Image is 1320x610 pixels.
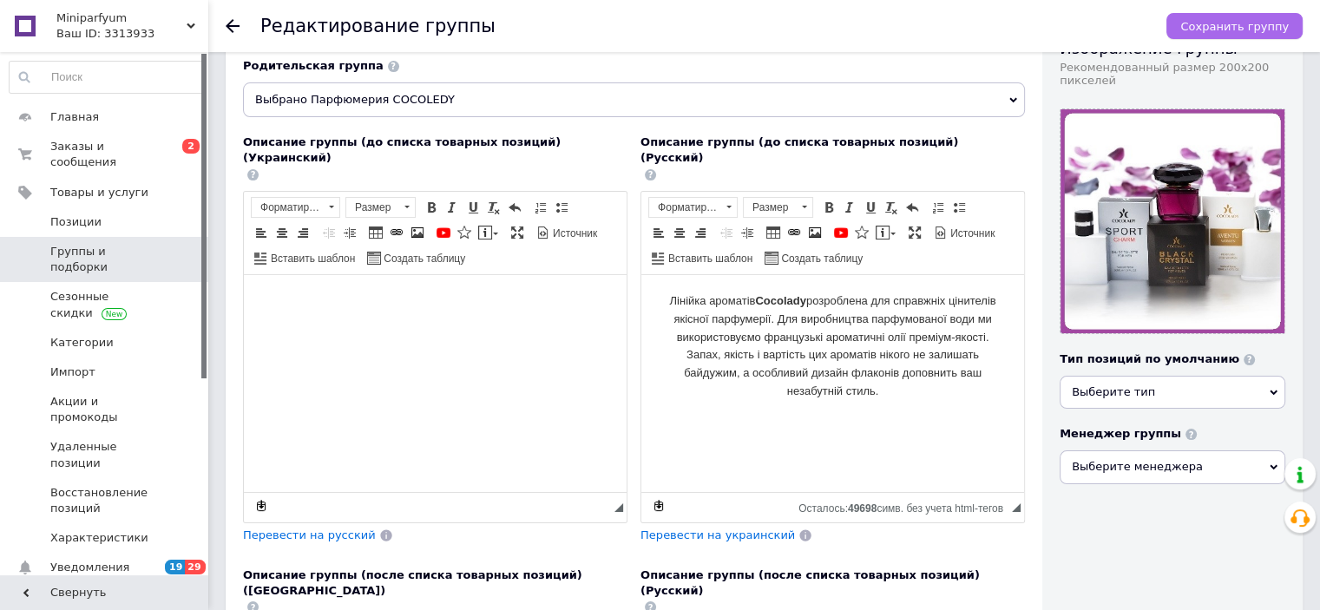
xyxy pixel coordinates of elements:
[552,198,571,217] a: Вставить / удалить маркированный список
[738,223,757,242] a: Увеличить отступ
[505,198,524,217] a: Отменить (Ctrl+Z)
[252,496,271,515] a: Сделать резервную копию сейчас
[50,289,161,320] span: Сезонные скидки
[381,252,465,266] span: Создать таблицу
[534,223,600,242] a: Источник
[1166,13,1303,39] button: Сохранить группу
[50,335,114,351] span: Категории
[17,17,365,54] body: Визуальный текстовый редактор, 6B30DA9C-DDE2-4680-AF64-254780C0A6AE
[252,198,323,217] span: Форматирование
[649,198,720,217] span: Форматирование
[50,214,102,230] span: Позиции
[50,439,161,470] span: Удаленные позиции
[268,252,355,266] span: Вставить шаблон
[244,275,627,492] iframe: Визуальный текстовый редактор, 6ACE98E4-DAE8-4EC1-AF8C-6AF10B92AEF5
[50,364,95,380] span: Импорт
[1060,427,1181,440] span: Менеджер группы
[666,252,752,266] span: Вставить шаблон
[182,139,200,154] span: 2
[640,568,980,597] span: Описание группы (после списка товарных позиций) (Русский)
[882,198,901,217] a: Убрать форматирование
[319,223,338,242] a: Уменьшить отступ
[364,248,468,267] a: Создать таблицу
[243,568,582,597] span: Описание группы (после списка товарных позиций) ([GEOGRAPHIC_DATA])
[798,498,1012,515] div: Подсчет символов
[10,62,204,93] input: Поиск
[1180,20,1289,33] span: Сохранить группу
[852,223,871,242] a: Вставить иконку
[744,198,796,217] span: Размер
[50,139,161,170] span: Заказы и сообщения
[641,275,1024,492] iframe: Визуальный текстовый редактор, EF887512-E3F3-4612-9F69-F0E952E33DDD
[1060,352,1239,365] span: Тип позиций по умолчанию
[17,17,365,54] p: Робіть замовлення і наші менеджери із задоволенням вас проконсультують.
[949,198,969,217] a: Вставить / удалить маркированный список
[243,528,376,541] span: Перевести на русский
[649,248,755,267] a: Вставить шаблон
[1012,503,1021,512] span: Перетащите для изменения размера
[1061,109,1284,333] a: 2.jpg
[819,198,838,217] a: Полужирный (Ctrl+B)
[476,223,501,242] a: Вставить сообщение
[1072,385,1155,398] span: Выберите тип
[50,109,99,125] span: Главная
[640,135,958,164] span: Описание группы (до списка товарных позиций) (Русский)
[531,198,550,217] a: Вставить / удалить нумерованный список
[50,530,148,546] span: Характеристики
[251,197,340,218] a: Форматирование
[903,198,922,217] a: Отменить (Ctrl+Z)
[50,244,161,275] span: Группы и подборки
[717,223,736,242] a: Уменьшить отступ
[778,252,863,266] span: Создать таблицу
[840,198,859,217] a: Курсив (Ctrl+I)
[743,197,813,218] a: Размер
[640,528,795,541] span: Перевести на украинский
[346,198,398,217] span: Размер
[648,197,738,218] a: Форматирование
[508,223,527,242] a: Развернуть
[603,498,614,515] div: Подсчет символов
[1060,61,1285,87] div: Рекомендованный размер 200х200 пикселей
[434,223,453,242] a: Добавить видео с YouTube
[50,485,161,516] span: Восстановление позиций
[614,503,623,512] span: Перетащите для изменения размера
[762,248,865,267] a: Создать таблицу
[691,223,710,242] a: По правому краю
[243,59,384,72] span: Родительская группа
[422,198,441,217] a: Полужирный (Ctrl+B)
[185,560,205,574] span: 29
[455,223,474,242] a: Вставить иконку
[366,223,385,242] a: Таблица
[252,248,358,267] a: Вставить шаблон
[50,185,148,200] span: Товары и услуги
[243,82,1025,117] span: Выбрано Парфюмерия COCOLEDY
[931,223,997,242] a: Источник
[17,17,365,36] body: Визуальный текстовый редактор, F5F79F8A-1823-437A-A508-F439241701C3
[408,223,427,242] a: Изображение
[805,223,824,242] a: Изображение
[1060,450,1285,483] span: Выберите менеджера
[463,198,483,217] a: Подчеркнутый (Ctrl+U)
[649,496,668,515] a: Сделать резервную копию сейчас
[929,198,948,217] a: Вставить / удалить нумерованный список
[345,197,416,218] a: Размер
[260,16,496,36] h1: Редактирование группы
[484,198,503,217] a: Убрать форматирование
[50,394,161,425] span: Акции и промокоды
[764,223,783,242] a: Таблица
[340,223,359,242] a: Увеличить отступ
[443,198,462,217] a: Курсив (Ctrl+I)
[785,223,804,242] a: Вставить/Редактировать ссылку (Ctrl+L)
[50,560,129,575] span: Уведомления
[550,226,597,241] span: Источник
[948,226,995,241] span: Источник
[243,135,561,164] span: Описание группы (до списка товарных позиций) (Украинский)
[831,223,850,242] a: Добавить видео с YouTube
[873,223,898,242] a: Вставить сообщение
[848,502,877,515] span: 49698
[56,10,187,26] span: Miniparfyum
[226,19,240,33] div: Вернуться назад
